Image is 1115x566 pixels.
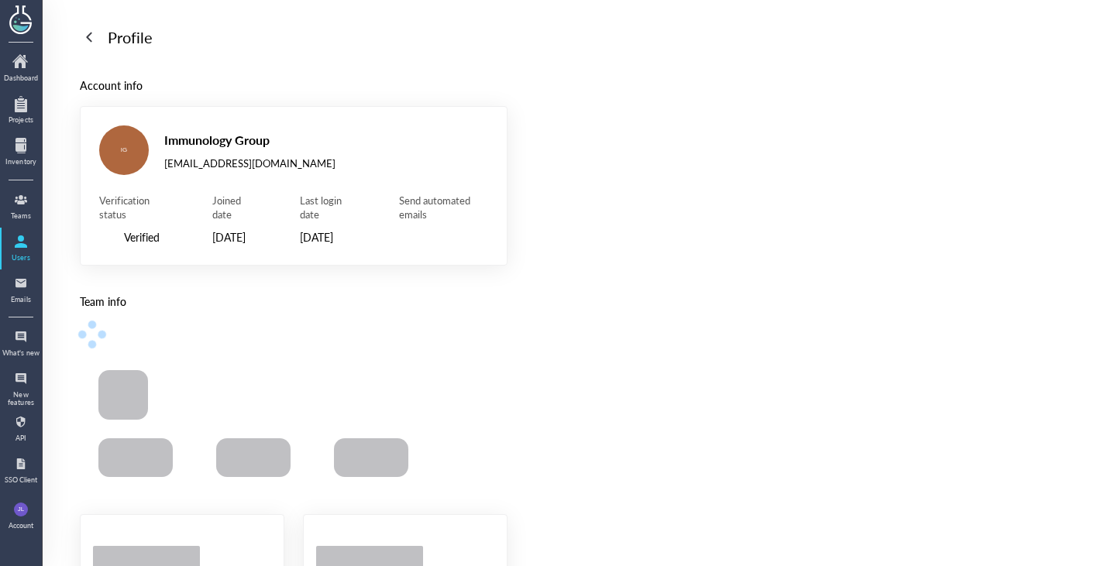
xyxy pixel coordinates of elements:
div: Team info [80,293,508,310]
div: [DATE] [300,228,356,246]
a: Inventory [2,133,40,172]
div: Inventory [2,158,40,166]
div: Account [9,522,33,530]
div: Account info [80,77,508,94]
a: Profile [80,25,153,50]
div: Verified [124,228,160,246]
div: What's new [2,349,40,357]
a: Emails [2,271,40,310]
div: Send automated emails [399,194,488,221]
div: Joined date [212,194,256,221]
a: Dashboard [2,50,40,88]
span: JL [18,503,24,516]
div: [EMAIL_ADDRESS][DOMAIN_NAME] [164,156,336,170]
a: Users [2,229,40,268]
a: Projects [2,91,40,130]
div: Teams [2,212,40,220]
div: Immunology Group [164,130,336,150]
div: Projects [2,116,40,124]
div: Last login date [300,194,356,221]
span: IG [121,125,127,175]
div: SSO Client [2,476,40,484]
div: Users [2,254,40,262]
div: Profile [108,25,153,50]
a: API [2,410,40,448]
div: Emails [2,296,40,304]
a: SSO Client [2,451,40,490]
a: What's new [2,324,40,363]
a: New features [2,366,40,406]
div: Dashboard [2,74,40,82]
div: Verification status [99,194,169,221]
div: New features [2,391,40,407]
a: Teams [2,187,40,226]
div: API [2,434,40,442]
div: [DATE] [212,228,256,246]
